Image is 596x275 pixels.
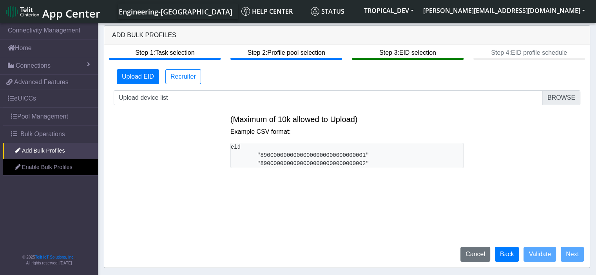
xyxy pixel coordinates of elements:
a: Your current platform instance [118,4,232,19]
button: Upload EID [117,69,159,84]
a: Add Bulk Profiles [3,143,98,159]
img: knowledge.svg [241,7,250,16]
span: Help center [241,7,293,16]
btn: Step 3: EID selection [352,45,464,60]
button: Validate [524,247,556,262]
button: Next [561,247,584,262]
pre: eid "89000000000000000000000000000001" "89000000000000000000000000000002" [230,143,464,168]
a: Enable Bulk Profiles [3,159,98,176]
btn: Step 1: Task selection [109,45,221,60]
button: Cancel [460,247,490,262]
a: App Center [6,3,99,20]
a: Bulk Operations [3,126,98,143]
button: [PERSON_NAME][EMAIL_ADDRESS][DOMAIN_NAME] [418,4,590,18]
a: Telit IoT Solutions, Inc. [35,255,74,259]
button: Recruiter [165,69,201,84]
img: logo-telit-cinterion-gw-new.png [6,5,39,18]
span: App Center [42,6,100,21]
button: TROPICAL_DEV [359,4,418,18]
span: Advanced Features [14,77,69,87]
button: Back [495,247,519,262]
p: Example CSV format: [230,127,464,137]
btn: Step 2: Profile pool selection [230,45,342,60]
span: Engineering-[GEOGRAPHIC_DATA] [119,7,232,16]
img: status.svg [311,7,319,16]
span: Bulk Operations [20,129,65,139]
span: (Maximum of 10k allowed to Upload) [230,115,358,124]
span: Status [311,7,344,16]
span: Connections [16,61,51,70]
a: Status [308,4,359,19]
div: Add Bulk Profiles [104,26,590,45]
a: Help center [238,4,308,19]
a: Pool Management [3,108,98,125]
